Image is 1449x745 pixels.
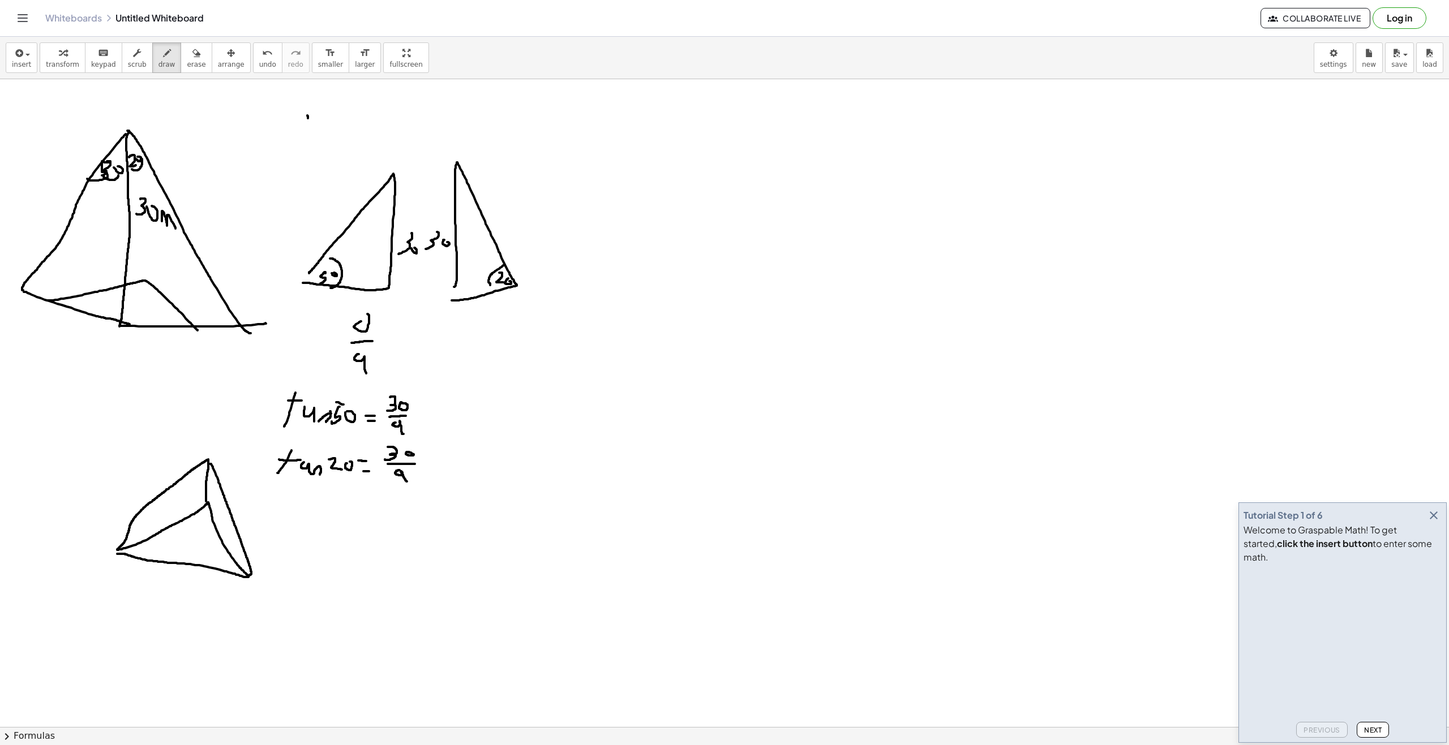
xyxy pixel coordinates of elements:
[1244,509,1323,522] div: Tutorial Step 1 of 6
[259,61,276,68] span: undo
[312,42,349,73] button: format_sizesmaller
[40,42,85,73] button: transform
[46,61,79,68] span: transform
[1357,722,1389,738] button: Next
[181,42,212,73] button: erase
[383,42,428,73] button: fullscreen
[1362,61,1376,68] span: new
[85,42,122,73] button: keyboardkeypad
[1422,61,1437,68] span: load
[1244,523,1442,564] div: Welcome to Graspable Math! To get started, to enter some math.
[1416,42,1443,73] button: load
[45,12,102,24] a: Whiteboards
[1270,13,1361,23] span: Collaborate Live
[212,42,251,73] button: arrange
[122,42,153,73] button: scrub
[158,61,175,68] span: draw
[1391,61,1407,68] span: save
[349,42,381,73] button: format_sizelarger
[187,61,205,68] span: erase
[1261,8,1370,28] button: Collaborate Live
[14,9,32,27] button: Toggle navigation
[152,42,182,73] button: draw
[128,61,147,68] span: scrub
[1314,42,1353,73] button: settings
[355,61,375,68] span: larger
[325,46,336,60] i: format_size
[282,42,310,73] button: redoredo
[290,46,301,60] i: redo
[1356,42,1383,73] button: new
[253,42,282,73] button: undoundo
[1277,537,1373,549] b: click the insert button
[288,61,303,68] span: redo
[318,61,343,68] span: smaller
[98,46,109,60] i: keyboard
[6,42,37,73] button: insert
[12,61,31,68] span: insert
[1320,61,1347,68] span: settings
[1373,7,1426,29] button: Log in
[262,46,273,60] i: undo
[1385,42,1414,73] button: save
[389,61,422,68] span: fullscreen
[91,61,116,68] span: keypad
[359,46,370,60] i: format_size
[1364,726,1382,734] span: Next
[218,61,245,68] span: arrange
